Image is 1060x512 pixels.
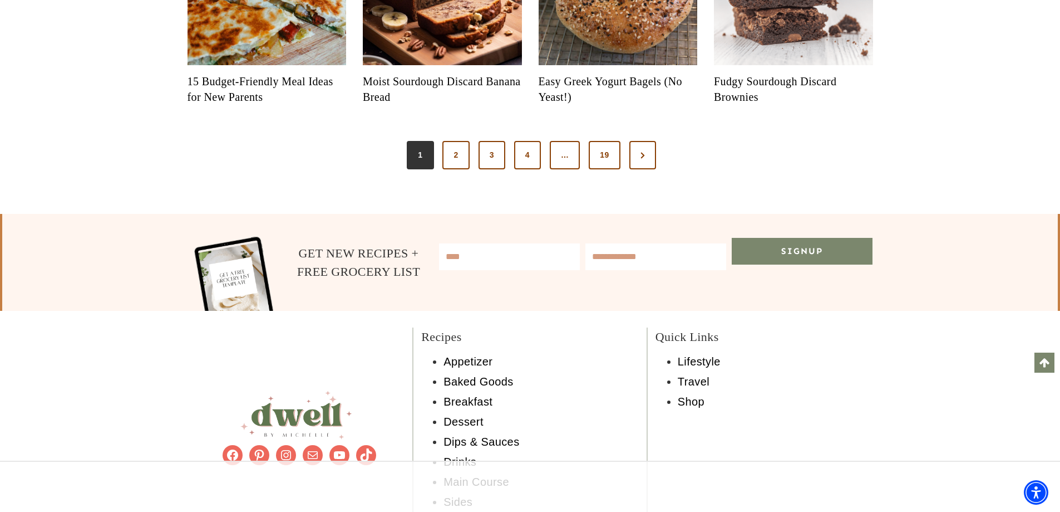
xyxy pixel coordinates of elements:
a: Travel [678,376,709,388]
a: Lifestyle [678,355,721,368]
h4: Quick Links [655,328,873,346]
a: Moist Sourdough Discard Banana Bread [363,74,522,105]
h4: Recipes [421,328,639,346]
a: Drinks [443,456,476,468]
a: Fudgy Sourdough Discard Brownies [714,74,873,105]
a: Breakfast [443,396,492,408]
a: Shop [678,396,704,408]
span: 1 [407,141,433,170]
h4: GET NEW RECIPES + FREE GROCERY LIST [296,244,421,281]
a: 19 [589,141,620,170]
a: Easy Greek Yogurt Bagels (No Yeast!) [539,74,698,105]
a: Dessert [443,416,484,428]
a: Baked Goods [443,376,514,388]
a: 2 [442,141,469,170]
a: 15 Budget-Friendly Meal Ideas for New Parents [188,74,347,105]
a: Dips & Sauces [443,436,519,448]
nav: Posts pagination [188,138,873,173]
a: 4 [514,141,541,170]
a: 3 [479,141,505,170]
button: Signup [732,238,872,265]
span: … [550,141,580,170]
a: Appetizer [443,355,492,368]
a: Scroll to top [1034,353,1054,373]
div: Accessibility Menu [1024,480,1048,505]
